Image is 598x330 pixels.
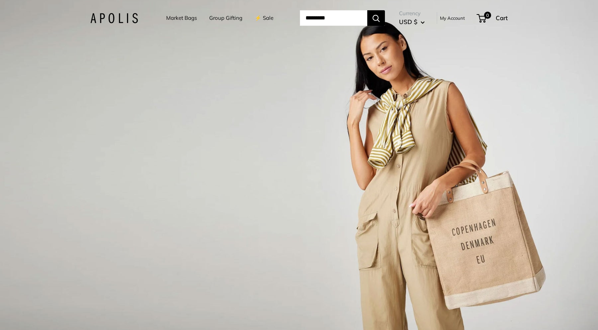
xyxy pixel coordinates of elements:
[399,8,425,18] span: Currency
[399,18,417,25] span: USD $
[440,14,465,22] a: My Account
[496,14,508,22] span: Cart
[300,10,367,26] input: Search...
[209,13,242,23] a: Group Gifting
[367,10,385,26] button: Search
[255,13,273,23] a: ⚡️ Sale
[90,13,138,23] img: Apolis
[477,12,508,24] a: 0 Cart
[399,16,425,28] button: USD $
[166,13,197,23] a: Market Bags
[484,12,491,19] span: 0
